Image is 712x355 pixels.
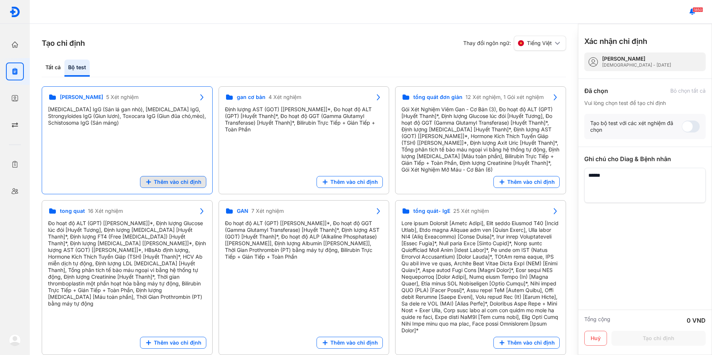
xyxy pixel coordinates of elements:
[140,176,206,188] button: Thêm vào chỉ định
[42,38,85,48] h3: Tạo chỉ định
[611,331,706,346] button: Tạo chỉ định
[584,316,610,325] div: Tổng cộng
[154,179,201,185] span: Thêm vào chỉ định
[584,100,706,106] div: Vui lòng chọn test để tạo chỉ định
[463,36,566,51] div: Thay đổi ngôn ngữ:
[693,7,703,12] span: 1850
[401,106,560,173] div: Gói Xét Nghiệm Viêm Gan - Cơ Bản (3), Đo hoạt độ ALT (GPT) [Huyết Thanh]*, Định lượng Glucose lúc...
[60,94,103,100] span: [PERSON_NAME]
[584,331,607,346] button: Huỷ
[9,334,21,346] img: logo
[9,6,20,17] img: logo
[48,106,206,126] div: [MEDICAL_DATA] IgG (Sán lá gan nhỏ), [MEDICAL_DATA] IgG, Strongyloides IgG (Giun lươn), Toxocara ...
[106,94,139,100] span: 5 Xét nghiệm
[401,220,560,334] div: Lore ipsum Dolorsit [Ametc Adipi], Elit seddo Eiusmod T40 [Incid Utlab], Etdo magna Aliquae adm v...
[225,220,383,260] div: Đo hoạt độ ALT (GPT) [[PERSON_NAME]]*, Đo hoạt độ GGT (Gamma Glutamyl Transferase) [Huyết Thanh]*...
[493,176,560,188] button: Thêm vào chỉ định
[64,60,90,77] div: Bộ test
[584,86,608,95] div: Đã chọn
[237,208,248,214] span: GAN
[154,339,201,346] span: Thêm vào chỉ định
[88,208,123,214] span: 16 Xét nghiệm
[584,36,647,47] h3: Xác nhận chỉ định
[48,220,206,307] div: Đo hoạt độ ALT (GPT) [[PERSON_NAME]]*, Định lượng Glucose lúc đói [Huyết Tương], Định lượng [MEDI...
[507,179,555,185] span: Thêm vào chỉ định
[453,208,489,214] span: 25 Xét nghiệm
[590,120,682,133] div: Tạo bộ test với các xét nghiệm đã chọn
[413,208,450,214] span: tổng quát- IgE
[465,94,544,100] span: 12 Xét nghiệm, 1 Gói xét nghiệm
[330,179,378,185] span: Thêm vào chỉ định
[584,154,706,163] div: Ghi chú cho Diag & Bệnh nhân
[602,62,671,68] div: [DEMOGRAPHIC_DATA] - [DATE]
[687,316,706,325] div: 0 VND
[527,40,552,47] span: Tiếng Việt
[330,339,378,346] span: Thêm vào chỉ định
[670,87,706,94] div: Bỏ chọn tất cả
[493,337,560,349] button: Thêm vào chỉ định
[413,94,463,100] span: tổng quát đơn giản
[507,339,555,346] span: Thêm vào chỉ định
[42,60,64,77] div: Tất cả
[140,337,206,349] button: Thêm vào chỉ định
[602,55,671,62] div: [PERSON_NAME]
[317,176,383,188] button: Thêm vào chỉ định
[237,94,266,100] span: gan cơ bản
[317,337,383,349] button: Thêm vào chỉ định
[268,94,301,100] span: 4 Xét nghiệm
[251,208,284,214] span: 7 Xét nghiệm
[60,208,85,214] span: tong quat
[225,106,383,133] div: Định lượng AST (GOT) [[PERSON_NAME]]*, Đo hoạt độ ALT (GPT) [Huyết Thanh]*, Đo hoạt độ GGT (Gamma...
